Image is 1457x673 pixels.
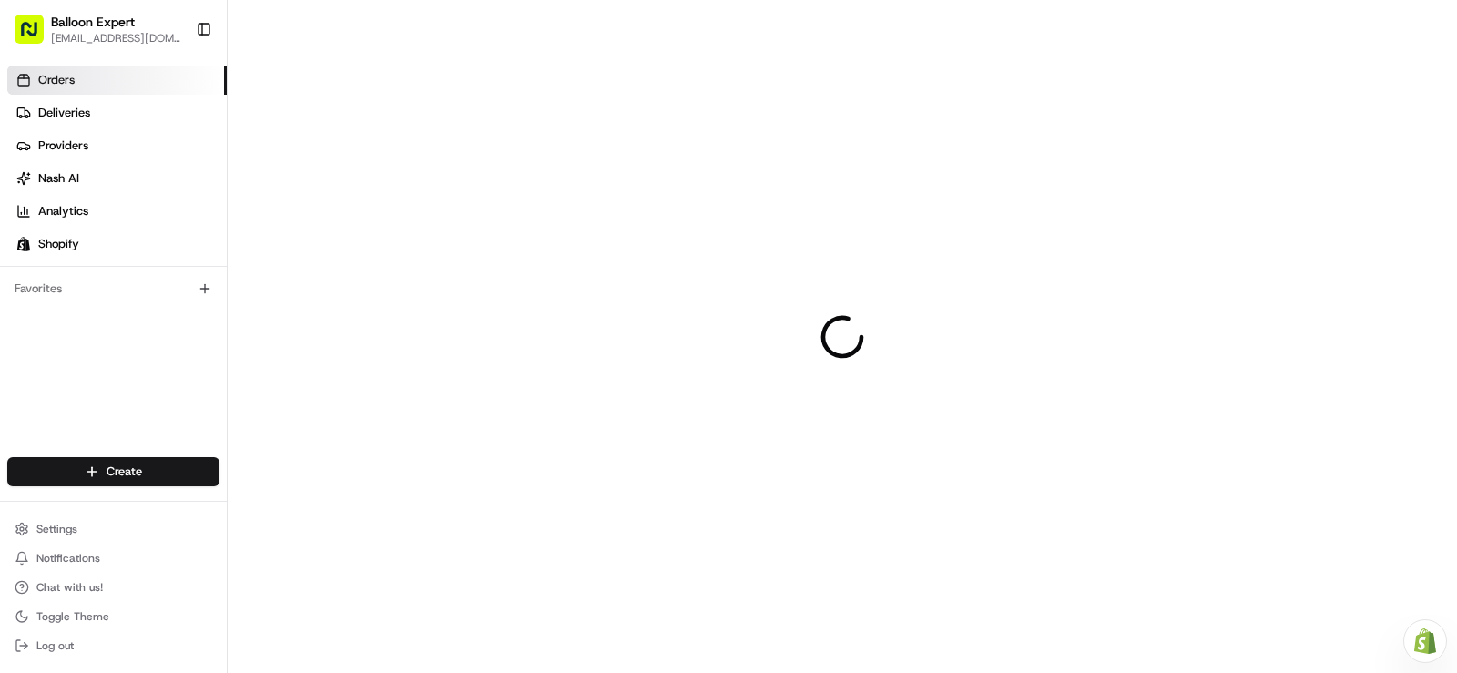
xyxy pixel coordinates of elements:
span: Toggle Theme [36,609,109,624]
button: Balloon Expert[EMAIL_ADDRESS][DOMAIN_NAME] [7,7,188,51]
span: Providers [38,138,88,154]
a: Analytics [7,197,227,226]
span: Notifications [36,551,100,566]
span: Create [107,464,142,480]
a: Deliveries [7,98,227,127]
span: Chat with us! [36,580,103,595]
img: Shopify logo [16,237,31,251]
button: Create [7,457,219,486]
a: Providers [7,131,227,160]
button: Settings [7,516,219,542]
button: Log out [7,633,219,658]
a: Shopify [7,229,227,259]
span: Nash AI [38,170,79,187]
a: Orders [7,66,227,95]
button: [EMAIL_ADDRESS][DOMAIN_NAME] [51,31,181,46]
div: Favorites [7,274,219,303]
span: Deliveries [38,105,90,121]
span: Shopify [38,236,79,252]
a: Nash AI [7,164,227,193]
span: Log out [36,638,74,653]
span: Orders [38,72,75,88]
span: Analytics [38,203,88,219]
button: Balloon Expert [51,13,135,31]
button: Toggle Theme [7,604,219,629]
button: Notifications [7,546,219,571]
button: Chat with us! [7,575,219,600]
span: Settings [36,522,77,536]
